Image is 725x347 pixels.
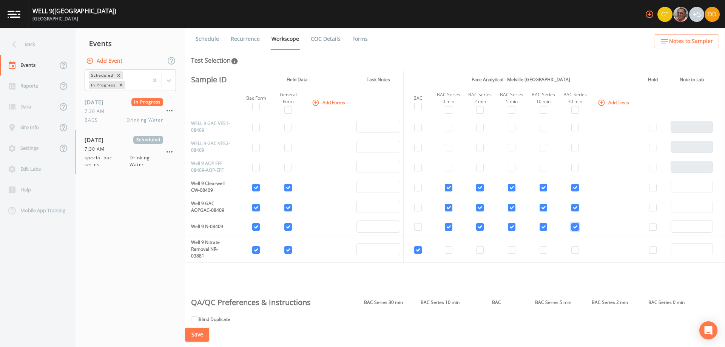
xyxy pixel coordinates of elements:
[699,321,717,339] div: Open Intercom Messenger
[185,236,234,263] td: Well 9 Nitrate Removal NR-03881
[185,328,209,342] button: Save
[582,293,638,312] th: BAC Series 2 min
[191,56,238,65] div: Test Selection
[8,11,20,18] img: logo
[32,6,116,15] div: WELL 9 ([GEOGRAPHIC_DATA])
[185,137,234,157] td: WELL 9 GAC VES2-08409
[412,293,468,312] th: BAC Series 10 min
[133,136,163,144] span: Scheduled
[657,7,673,22] img: 7f2cab73c0e50dc3fbb7023805f649db
[525,293,582,312] th: BAC Series 5 min
[531,91,556,105] div: BAC Series 10 min
[310,96,348,109] button: Add Forms
[355,293,412,312] th: BAC Series 30 min
[185,177,234,197] td: Well 9 Clearwell CW-08409
[76,130,185,174] a: [DATE]Scheduled7:30 AMspecial bac seriesDrinking Water
[85,136,109,144] span: [DATE]
[638,293,695,312] th: BAC Series 0 min
[185,217,234,236] td: Well 9 N-08409
[32,15,116,22] div: [GEOGRAPHIC_DATA]
[705,7,720,22] img: 7d98d358f95ebe5908e4de0cdde0c501
[404,71,638,88] th: Pace Analytical - Melville [GEOGRAPHIC_DATA]
[131,98,164,106] span: In Progress
[194,28,220,49] a: Schedule
[310,28,342,49] a: COC Details
[185,157,234,177] td: Well 9 AOP EFF 08409-AOP-EFF
[230,28,261,49] a: Recurrence
[274,91,302,105] div: General Form
[596,96,632,109] button: Add Tests
[85,154,130,168] span: special bac series
[407,95,429,102] div: BAC
[353,71,404,88] th: Task Notes
[199,316,230,323] label: Blind Duplicate
[673,7,689,22] div: Mike Franklin
[270,28,300,50] a: Workscope
[689,7,704,22] div: +5
[654,34,719,48] button: Notes to Sampler
[244,95,268,102] div: Bac Form
[668,71,716,88] th: Note to Lab
[562,91,588,105] div: BAC Series 30 min
[130,154,163,168] span: Drinking Water
[89,81,117,89] div: In Progress
[76,34,185,53] div: Events
[89,71,114,79] div: Scheduled
[185,71,234,88] th: Sample ID
[241,71,353,88] th: Field Data
[85,146,109,153] span: 7:30 AM
[185,197,234,217] td: Well 9 GAC AOPGAC-08409
[85,98,109,106] span: [DATE]
[185,117,234,137] td: WELL 9 GAC VES1-08409
[467,91,493,105] div: BAC Series 2 min
[657,7,673,22] div: Chris Tobin
[231,57,238,65] svg: In this section you'll be able to select the analytical test to run, based on the media type, and...
[185,293,355,312] th: QA/QC Preferences & Instructions
[76,92,185,130] a: [DATE]In Progress7:30 AMBACSDrinking Water
[85,117,102,123] span: BACS
[114,71,123,79] div: Remove Scheduled
[436,91,461,105] div: BAC Series 0 min
[85,54,125,68] button: Add Event
[85,108,109,115] span: 7:30 AM
[499,91,524,105] div: BAC Series 5 min
[126,117,163,123] span: Drinking Water
[638,71,667,88] th: Hold
[117,81,125,89] div: Remove In Progress
[669,37,713,46] span: Notes to Sampler
[673,7,688,22] img: e2d790fa78825a4bb76dcb6ab311d44c
[468,293,525,312] th: BAC
[351,28,369,49] a: Forms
